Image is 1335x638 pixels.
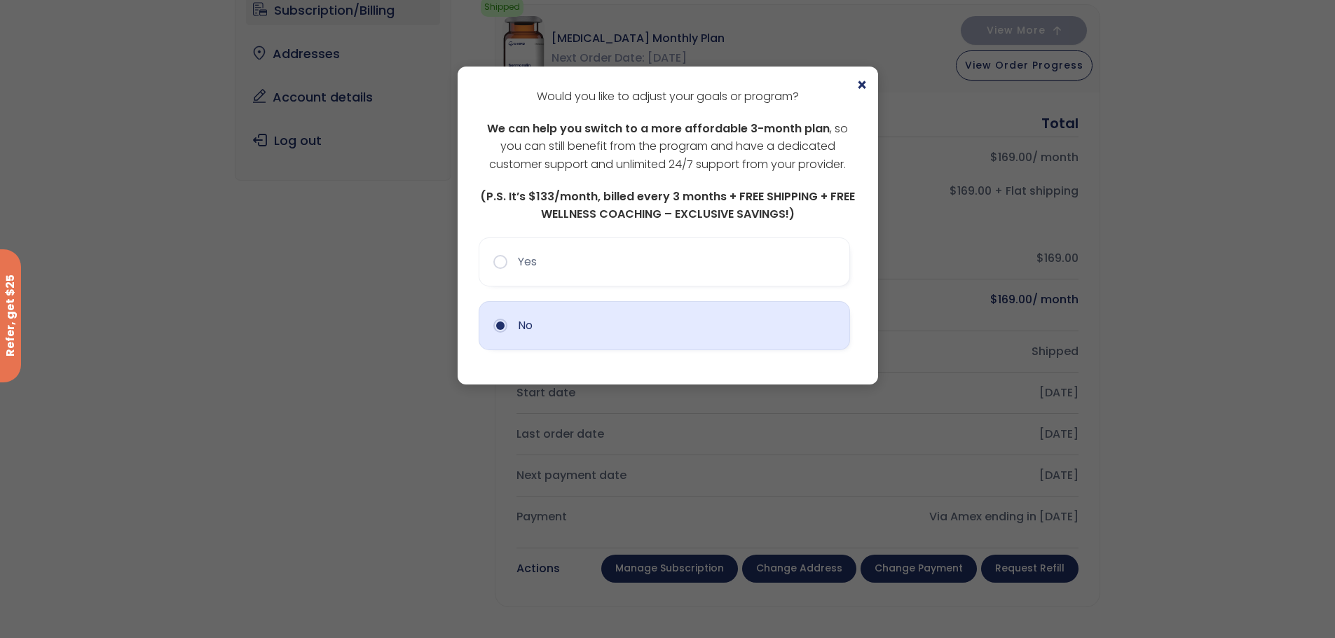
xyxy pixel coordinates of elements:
[479,301,850,350] button: No
[856,77,868,94] span: ×
[487,120,830,137] span: We can help you switch to a more affordable 3-month plan
[479,237,850,286] button: Yes
[479,120,857,174] p: , so you can still benefit from the program and have a dedicated customer support and unlimited 2...
[479,188,857,223] p: (P.S. It’s $133/month, billed every 3 months + FREE SHIPPING + FREE WELLNESS COACHING – EXCLUSIVE...
[479,88,857,106] p: Would you like to adjust your goals or program?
